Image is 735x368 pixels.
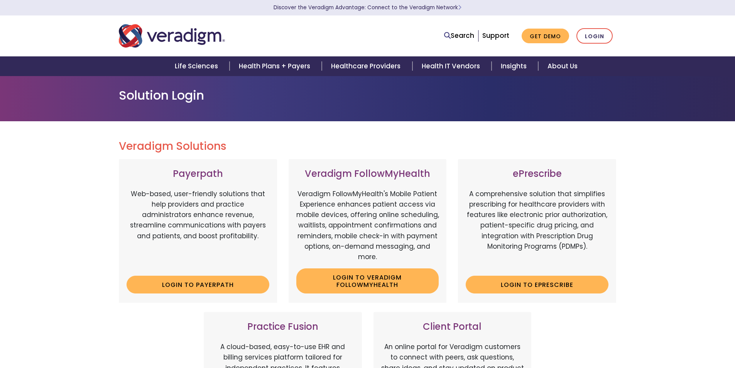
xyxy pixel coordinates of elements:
h3: Payerpath [127,168,269,180]
a: Get Demo [522,29,569,44]
a: Login to Payerpath [127,276,269,293]
a: Support [482,31,509,40]
p: Veradigm FollowMyHealth's Mobile Patient Experience enhances patient access via mobile devices, o... [296,189,439,262]
p: A comprehensive solution that simplifies prescribing for healthcare providers with features like ... [466,189,608,270]
a: Login to ePrescribe [466,276,608,293]
h3: ePrescribe [466,168,608,180]
span: Learn More [458,4,461,11]
h3: Client Portal [381,321,524,332]
a: About Us [538,56,587,76]
a: Login [576,28,613,44]
a: Healthcare Providers [322,56,412,76]
h3: Veradigm FollowMyHealth [296,168,439,180]
img: Veradigm logo [119,23,225,49]
h1: Solution Login [119,88,617,103]
a: Health Plans + Payers [230,56,322,76]
a: Login to Veradigm FollowMyHealth [296,268,439,293]
a: Search [444,31,474,41]
h3: Practice Fusion [211,321,354,332]
a: Health IT Vendors [412,56,492,76]
h2: Veradigm Solutions [119,140,617,153]
a: Insights [492,56,538,76]
a: Life Sciences [166,56,230,76]
a: Discover the Veradigm Advantage: Connect to the Veradigm NetworkLearn More [274,4,461,11]
p: Web-based, user-friendly solutions that help providers and practice administrators enhance revenu... [127,189,269,270]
